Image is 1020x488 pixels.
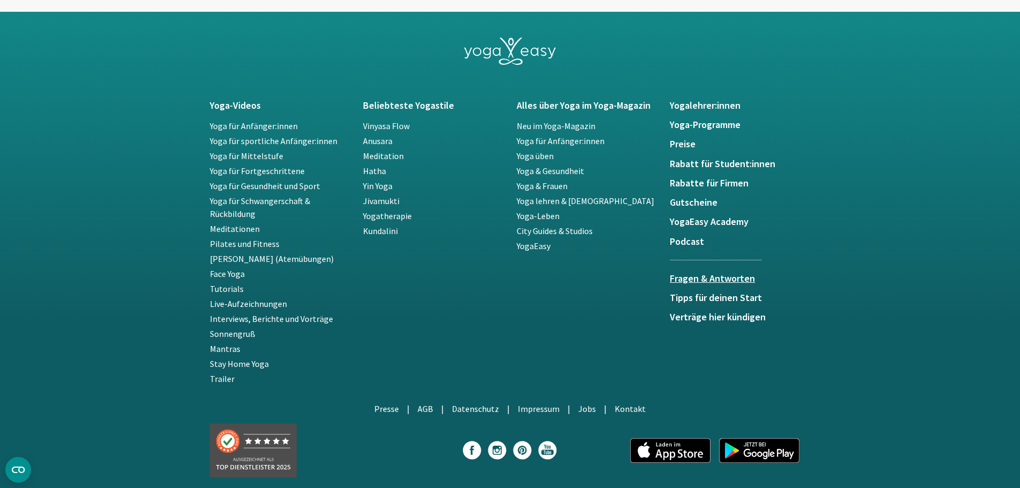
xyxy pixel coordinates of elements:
[670,236,811,247] a: Podcast
[517,100,658,111] a: Alles über Yoga im Yoga-Magazin
[363,226,398,236] a: Kundalini
[670,178,811,189] a: Rabatte für Firmen
[670,216,811,227] a: YogaEasy Academy
[210,328,255,339] a: Sonnengruß
[363,151,404,161] a: Meditation
[507,402,510,415] li: |
[670,273,762,284] h5: Fragen & Antworten
[568,402,570,415] li: |
[518,403,560,414] a: Impressum
[517,166,584,176] a: Yoga & Gesundheit
[363,136,392,146] a: Anusara
[210,181,320,191] a: Yoga für Gesundheit und Sport
[363,100,504,111] a: Beliebteste Yogastile
[210,100,351,111] a: Yoga-Videos
[210,424,297,477] img: Top Dienstleister 2025
[517,196,654,206] a: Yoga lehren & [DEMOGRAPHIC_DATA]
[363,121,410,131] a: Vinyasa Flow
[363,211,412,221] a: Yogatherapie
[210,343,240,354] a: Mantras
[578,403,596,414] a: Jobs
[670,119,811,130] a: Yoga-Programme
[210,121,298,131] a: Yoga für Anfänger:innen
[517,121,595,131] a: Neu im Yoga-Magazin
[670,197,811,208] a: Gutscheine
[210,196,310,219] a: Yoga für Schwangerschaft & Rückbildung
[374,403,399,414] a: Presse
[5,457,31,483] button: CMP-Widget öffnen
[452,403,499,414] a: Datenschutz
[604,402,607,415] li: |
[670,260,762,292] a: Fragen & Antworten
[210,313,333,324] a: Interviews, Berichte und Vorträge
[210,136,337,146] a: Yoga für sportliche Anfänger:innen
[517,241,550,251] a: YogaEasy
[670,100,811,111] a: Yogalehrer:innen
[210,358,269,369] a: Stay Home Yoga
[670,159,811,169] a: Rabatt für Student:innen
[719,438,799,463] img: app_googleplay_de.png
[407,402,410,415] li: |
[517,151,554,161] a: Yoga üben
[517,211,560,221] a: Yoga-Leben
[210,298,287,309] a: Live-Aufzeichnungen
[363,166,386,176] a: Hatha
[670,292,811,303] a: Tipps für deinen Start
[210,238,279,249] a: Pilates und Fitness
[418,403,433,414] a: AGB
[441,402,444,415] li: |
[210,253,334,264] a: [PERSON_NAME] (Atemübungen)
[670,139,811,149] a: Preise
[210,268,245,279] a: Face Yoga
[615,403,646,414] a: Kontakt
[517,226,593,236] a: City Guides & Studios
[517,136,605,146] a: Yoga für Anfänger:innen
[670,312,811,322] a: Verträge hier kündigen
[363,181,392,191] a: Yin Yoga
[210,283,244,294] a: Tutorials
[210,223,260,234] a: Meditationen
[517,181,568,191] a: Yoga & Frauen
[210,373,235,384] a: Trailer
[210,151,283,161] a: Yoga für Mittelstufe
[630,438,711,463] img: app_appstore_de.png
[210,166,305,176] a: Yoga für Fortgeschrittene
[363,196,399,206] a: Jivamukti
